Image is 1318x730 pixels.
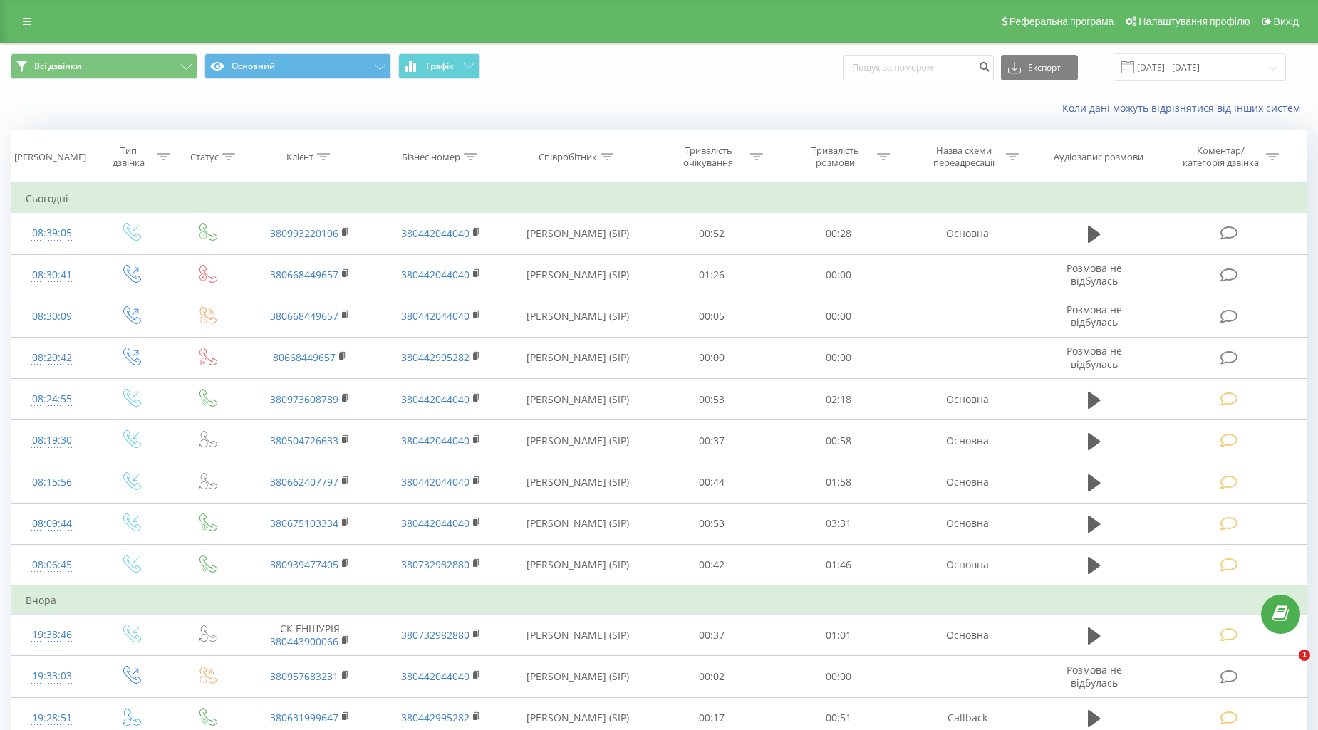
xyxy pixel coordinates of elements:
[902,503,1034,544] td: Основна
[401,475,469,489] a: 380442044040
[649,337,776,378] td: 00:00
[1067,663,1122,689] span: Розмова не відбулась
[401,711,469,724] a: 380442995282
[1067,344,1122,370] span: Розмова не відбулась
[26,344,78,372] div: 08:29:42
[26,469,78,496] div: 08:15:56
[401,669,469,683] a: 380442044040
[26,621,78,649] div: 19:38:46
[190,151,219,163] div: Статус
[507,503,649,544] td: [PERSON_NAME] (SIP)
[902,213,1034,254] td: Основна
[649,544,776,586] td: 00:42
[270,434,338,447] a: 380504726633
[26,510,78,538] div: 08:09:44
[1067,261,1122,288] span: Розмова не відбулась
[11,586,1307,615] td: Вчора
[34,61,81,72] span: Всі дзвінки
[797,145,873,169] div: Тривалість розмови
[507,615,649,656] td: [PERSON_NAME] (SIP)
[26,427,78,454] div: 08:19:30
[26,219,78,247] div: 08:39:05
[270,309,338,323] a: 380668449657
[270,635,338,648] a: 380443900066
[270,268,338,281] a: 380668449657
[775,615,902,656] td: 01:01
[1010,16,1114,27] span: Реферальна програма
[401,516,469,530] a: 380442044040
[26,385,78,413] div: 08:24:55
[244,615,375,656] td: СК ЕНШУРІЯ
[902,462,1034,503] td: Основна
[1001,55,1078,80] button: Експорт
[649,213,776,254] td: 00:52
[11,53,197,79] button: Всі дзвінки
[401,628,469,642] a: 380732982880
[507,656,649,697] td: [PERSON_NAME] (SIP)
[1270,650,1304,684] iframe: Intercom live chat
[775,503,902,544] td: 03:31
[1299,650,1310,661] span: 1
[507,337,649,378] td: [PERSON_NAME] (SIP)
[1274,16,1299,27] span: Вихід
[507,213,649,254] td: [PERSON_NAME] (SIP)
[270,475,338,489] a: 380662407797
[507,296,649,337] td: [PERSON_NAME] (SIP)
[14,151,86,163] div: [PERSON_NAME]
[401,226,469,240] a: 380442044040
[270,669,338,683] a: 380957683231
[426,61,454,71] span: Графік
[670,145,747,169] div: Тривалість очікування
[26,261,78,289] div: 08:30:41
[401,268,469,281] a: 380442044040
[1138,16,1250,27] span: Налаштування профілю
[507,379,649,420] td: [PERSON_NAME] (SIP)
[775,420,902,462] td: 00:58
[1062,101,1307,115] a: Коли дані можуть відрізнятися вiд інших систем
[507,462,649,503] td: [PERSON_NAME] (SIP)
[401,392,469,406] a: 380442044040
[902,544,1034,586] td: Основна
[401,434,469,447] a: 380442044040
[902,379,1034,420] td: Основна
[843,55,994,80] input: Пошук за номером
[539,151,597,163] div: Співробітник
[26,303,78,330] div: 08:30:09
[270,392,338,406] a: 380973608789
[649,656,776,697] td: 00:02
[649,503,776,544] td: 00:53
[926,145,1002,169] div: Назва схеми переадресації
[775,544,902,586] td: 01:46
[775,213,902,254] td: 00:28
[270,516,338,530] a: 380675103334
[775,296,902,337] td: 00:00
[105,145,153,169] div: Тип дзвінка
[507,254,649,296] td: [PERSON_NAME] (SIP)
[649,379,776,420] td: 00:53
[11,184,1307,213] td: Сьогодні
[775,462,902,503] td: 01:58
[1179,145,1262,169] div: Коментар/категорія дзвінка
[775,337,902,378] td: 00:00
[1054,151,1143,163] div: Аудіозапис розмови
[775,254,902,296] td: 00:00
[401,350,469,364] a: 380442995282
[398,53,480,79] button: Графік
[775,656,902,697] td: 00:00
[401,558,469,571] a: 380732982880
[402,151,460,163] div: Бізнес номер
[26,551,78,579] div: 08:06:45
[507,544,649,586] td: [PERSON_NAME] (SIP)
[286,151,313,163] div: Клієнт
[649,254,776,296] td: 01:26
[775,379,902,420] td: 02:18
[270,711,338,724] a: 380631999647
[26,662,78,690] div: 19:33:03
[507,420,649,462] td: [PERSON_NAME] (SIP)
[1067,303,1122,329] span: Розмова не відбулась
[273,350,336,364] a: 80668449657
[270,226,338,240] a: 380993220106
[902,420,1034,462] td: Основна
[902,615,1034,656] td: Основна
[270,558,338,571] a: 380939477405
